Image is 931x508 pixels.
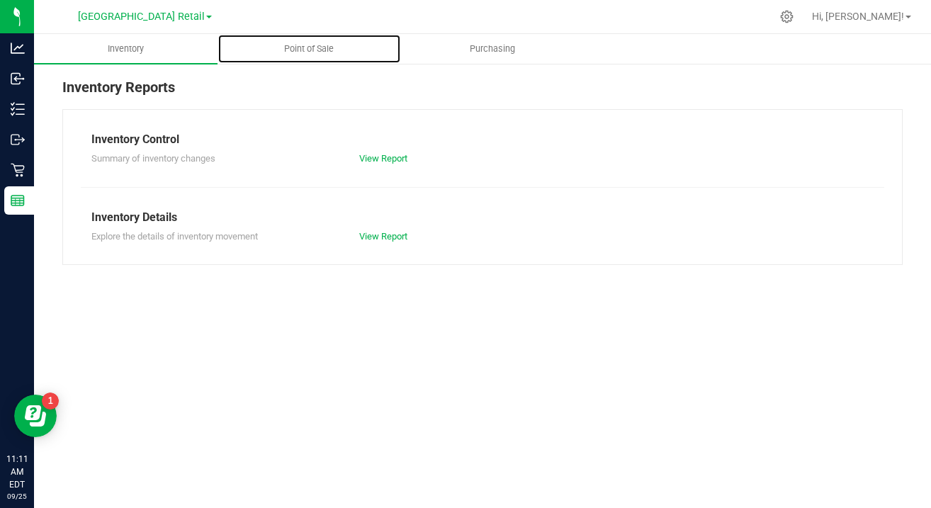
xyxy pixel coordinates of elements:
span: Summary of inventory changes [91,153,215,164]
inline-svg: Inventory [11,102,25,116]
a: View Report [359,153,407,164]
span: Explore the details of inventory movement [91,231,258,242]
iframe: Resource center [14,395,57,437]
a: View Report [359,231,407,242]
iframe: Resource center unread badge [42,393,59,410]
div: Inventory Control [91,131,874,148]
p: 09/25 [6,491,28,502]
span: Hi, [PERSON_NAME]! [812,11,904,22]
span: [GEOGRAPHIC_DATA] Retail [78,11,205,23]
span: Point of Sale [265,43,353,55]
div: Inventory Reports [62,77,903,109]
span: Purchasing [451,43,534,55]
div: Manage settings [778,10,796,23]
inline-svg: Retail [11,163,25,177]
a: Purchasing [401,34,585,64]
inline-svg: Outbound [11,132,25,147]
span: Inventory [89,43,163,55]
a: Inventory [34,34,218,64]
inline-svg: Analytics [11,41,25,55]
inline-svg: Inbound [11,72,25,86]
inline-svg: Reports [11,193,25,208]
a: Point of Sale [218,34,401,64]
p: 11:11 AM EDT [6,453,28,491]
div: Inventory Details [91,209,874,226]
